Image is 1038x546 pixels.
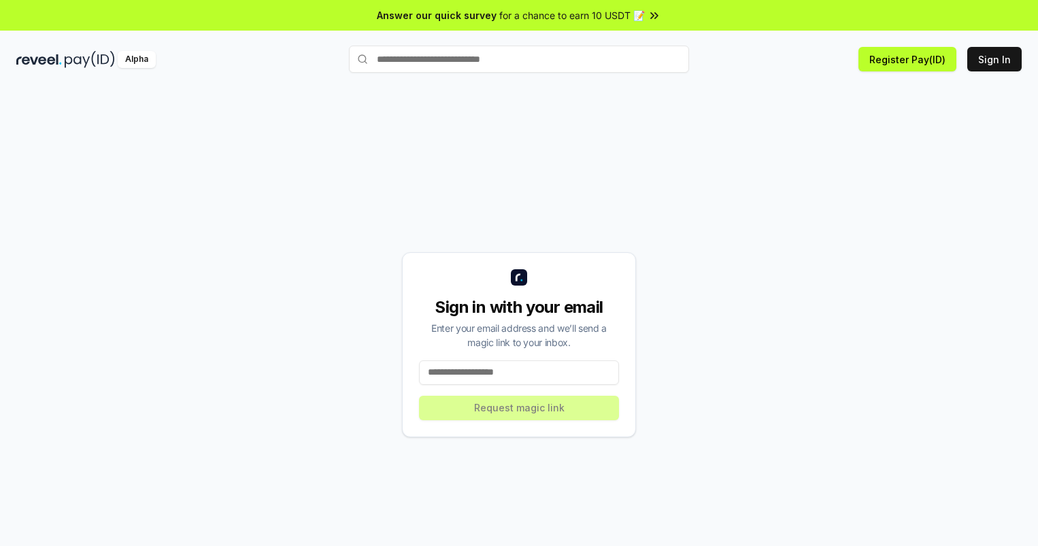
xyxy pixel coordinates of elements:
button: Sign In [967,47,1022,71]
div: Enter your email address and we’ll send a magic link to your inbox. [419,321,619,349]
img: pay_id [65,51,115,68]
div: Alpha [118,51,156,68]
img: reveel_dark [16,51,62,68]
span: for a chance to earn 10 USDT 📝 [499,8,645,22]
span: Answer our quick survey [377,8,497,22]
img: logo_small [511,269,527,286]
button: Register Pay(ID) [858,47,956,71]
div: Sign in with your email [419,296,619,318]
